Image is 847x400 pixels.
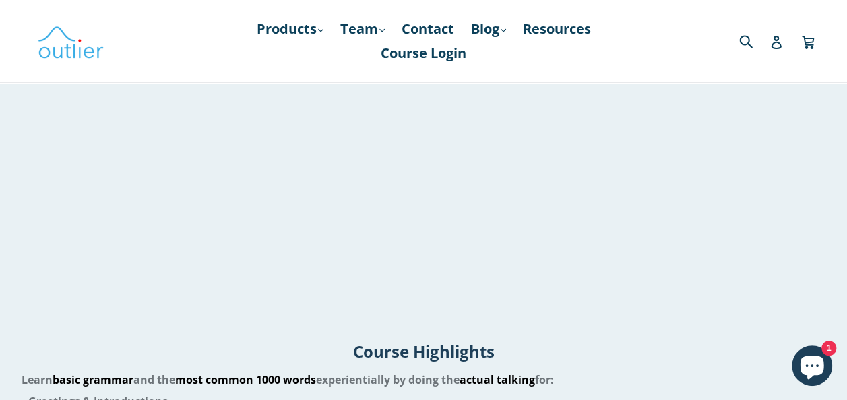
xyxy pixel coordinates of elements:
span: Learn and the experientially by doing the for: [22,372,554,387]
span: actual talking [460,372,535,387]
iframe: Embedded Vimeo Video [154,30,693,333]
img: Outlier Linguistics [37,22,104,61]
a: Course Login [374,41,473,65]
a: Products [250,17,330,41]
h2: Course Highlights [22,340,825,362]
a: Contact [395,17,461,41]
inbox-online-store-chat: Shopify online store chat [788,345,836,389]
a: Blog [464,17,513,41]
a: Team [334,17,391,41]
a: Resources [516,17,598,41]
span: most common 1000 words [175,372,316,387]
input: Search [736,27,773,55]
span: basic grammar [53,372,133,387]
